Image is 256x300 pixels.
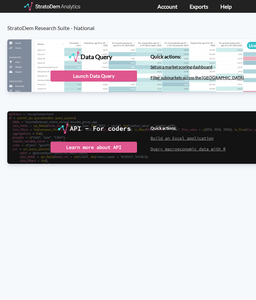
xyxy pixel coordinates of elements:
[70,123,131,134] div: API - For coders
[81,51,112,62] div: Data Query
[190,3,208,10] a: Exports
[157,3,177,10] a: Account
[150,126,226,130] h4: Quick actions:
[150,75,244,80] a: Filter submarkets across the [GEOGRAPHIC_DATA]
[220,3,232,10] a: Help
[150,135,213,141] a: Build an Excel application
[51,71,137,82] div: Launch Data Query
[7,13,256,31] h3: StratoDem Research Suite - National
[150,64,212,69] a: Set up a market scoring dashboard
[150,54,244,59] h4: Quick actions:
[150,146,226,151] a: Query macroeconomic data with R
[51,142,137,153] div: Learn more about API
